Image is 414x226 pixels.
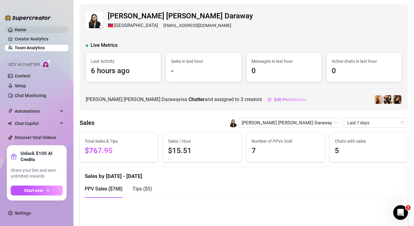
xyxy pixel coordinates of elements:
[406,205,411,210] span: 2
[11,186,63,195] button: Start nowarrow-right
[11,168,63,179] span: Share your link and earn unlimited rewards
[332,65,397,77] span: 0
[267,97,272,102] span: setting
[347,118,404,127] span: Last 7 days
[91,65,156,77] span: 6 hours ago
[9,62,39,68] span: Izzy AI Chatter
[15,135,56,140] a: Discover Viral Videos
[85,138,153,145] span: Total Sales & Tips
[11,153,17,160] span: gift
[86,96,262,103] span: [PERSON_NAME] [PERSON_NAME] Daraway is a and assigned to creators
[274,97,307,102] span: Edit Permissions
[21,150,63,163] strong: Unlock $100 AI Credits
[8,109,13,114] span: thunderbolt
[168,138,236,145] span: Sales / Hour
[108,10,253,22] span: [PERSON_NAME] [PERSON_NAME] Daraway
[401,121,405,125] span: calendar
[15,73,30,78] a: Content
[229,118,238,127] img: Jorine Kate Daraway
[332,58,397,65] span: Active chats in last hour
[171,58,236,65] span: Sales in last hour
[15,45,45,50] a: Team Analytics
[108,22,253,29] div: [EMAIL_ADDRESS][DOMAIN_NAME]
[267,95,307,104] button: Edit Permissions
[335,145,403,157] span: 5
[24,188,43,193] span: Start now
[8,121,12,126] img: Chat Copilot
[80,119,95,127] h4: Sales
[132,186,152,192] span: Tips ( $0 )
[15,83,26,88] a: Setup
[15,106,58,116] span: Automations
[393,95,401,104] img: Mrs
[114,22,158,29] span: [GEOGRAPHIC_DATA]
[85,186,123,192] span: PPV Sales ( $768 )
[335,138,403,145] span: Chats with sales
[5,15,51,21] img: logo-BBDzfeDw.svg
[393,205,408,220] iframe: Intercom live chat
[384,95,392,104] img: MistressG
[241,96,243,102] span: 3
[252,65,316,77] span: 0
[15,27,26,32] a: Home
[85,145,153,157] span: $767.95
[252,138,319,145] span: Number of PPVs Sold
[45,188,50,193] span: arrow-right
[168,145,236,157] span: $15.51
[15,93,46,98] a: Chat Monitoring
[15,119,58,128] span: Chat Copilot
[252,145,319,157] span: 7
[91,42,117,49] span: Live Metrics
[171,65,236,77] span: -
[15,211,31,216] a: Settings
[86,12,103,28] img: Jorine Kate Daraway
[42,59,51,68] img: AI Chatter
[242,118,338,127] span: Jorine Kate Daraway
[85,167,403,180] div: Sales by [DATE] - [DATE]
[375,95,383,104] img: Gemma
[108,22,114,29] span: 🇹🇼
[252,58,316,65] span: Messages in last hour
[188,96,205,102] b: Chatter
[91,58,156,65] span: Last Activity
[15,34,64,44] a: Creator Analytics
